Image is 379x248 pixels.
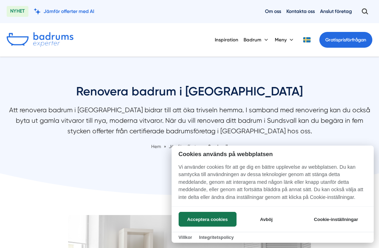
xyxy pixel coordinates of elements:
[238,212,294,227] button: Avböj
[172,163,374,206] p: Vi använder cookies för att ge dig en bättre upplevelse av webbplatsen. Du kan samtycka till anvä...
[305,212,367,227] button: Cookie-inställningar
[199,235,234,240] a: Integritetspolicy
[179,235,192,240] a: Villkor
[179,212,237,227] button: Acceptera cookies
[172,151,374,157] h2: Cookies används på webbplatsen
